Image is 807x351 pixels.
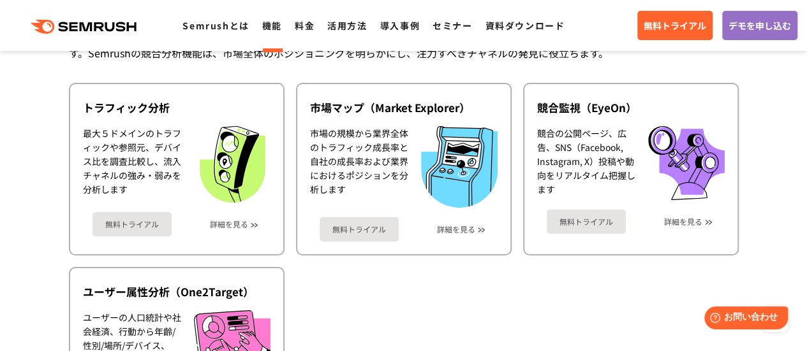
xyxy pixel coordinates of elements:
a: 無料トライアル [320,217,399,241]
img: 競合監視（EyeOn） [648,126,725,199]
img: 市場マップ（Market Explorer） [421,126,498,207]
span: デモを申し込む [729,18,791,32]
a: 詳細を見る [437,225,475,234]
a: 無料トライアル [547,210,626,234]
div: ユーザー属性分析（One2Target） [83,284,270,299]
a: 機能 [262,19,282,32]
a: 活用方法 [327,19,367,32]
a: Semrushとは [182,19,249,32]
div: 市場の規模から業界全体のトラフィック成長率と自社の成長率および業界におけるポジションを分析します [310,126,408,207]
span: 無料トライアル [644,18,706,32]
a: 詳細を見る [210,220,248,229]
div: 最大５ドメインのトラフィックや参照元、デバイス比を調査比較し、流入チャネルの強み・弱みを分析します [83,126,181,203]
div: 競合の公開ページ、広告、SNS（Facebook, Instagram, X）投稿や動向をリアルタイム把握します [537,126,635,199]
a: 資料ダウンロード [485,19,565,32]
a: 無料トライアル [93,212,172,236]
a: 導入事例 [380,19,420,32]
a: セミナー [433,19,472,32]
div: 競合監視（EyeOn） [537,100,725,115]
a: 料金 [295,19,315,32]
div: 市場マップ（Market Explorer） [310,100,498,115]
div: トラフィック分析 [83,100,270,115]
iframe: Help widget launcher [693,301,793,337]
a: 詳細を見る [664,217,702,226]
img: トラフィック分析 [194,126,270,203]
a: デモを申し込む [722,11,797,40]
a: 無料トライアル [637,11,713,40]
